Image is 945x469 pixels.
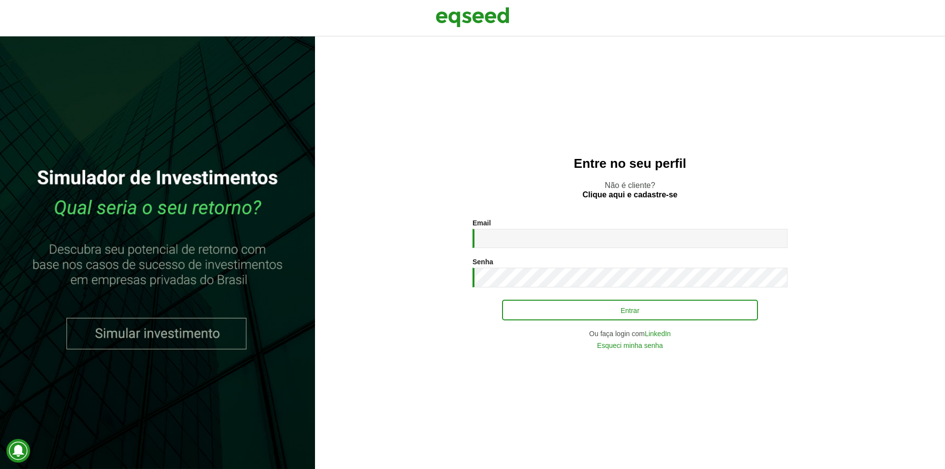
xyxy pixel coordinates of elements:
a: Esqueci minha senha [597,342,663,349]
h2: Entre no seu perfil [335,156,925,171]
a: LinkedIn [645,330,671,337]
button: Entrar [502,300,758,320]
img: EqSeed Logo [436,5,509,30]
label: Email [472,219,491,226]
p: Não é cliente? [335,181,925,199]
label: Senha [472,258,493,265]
div: Ou faça login com [472,330,787,337]
a: Clique aqui e cadastre-se [583,191,678,199]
